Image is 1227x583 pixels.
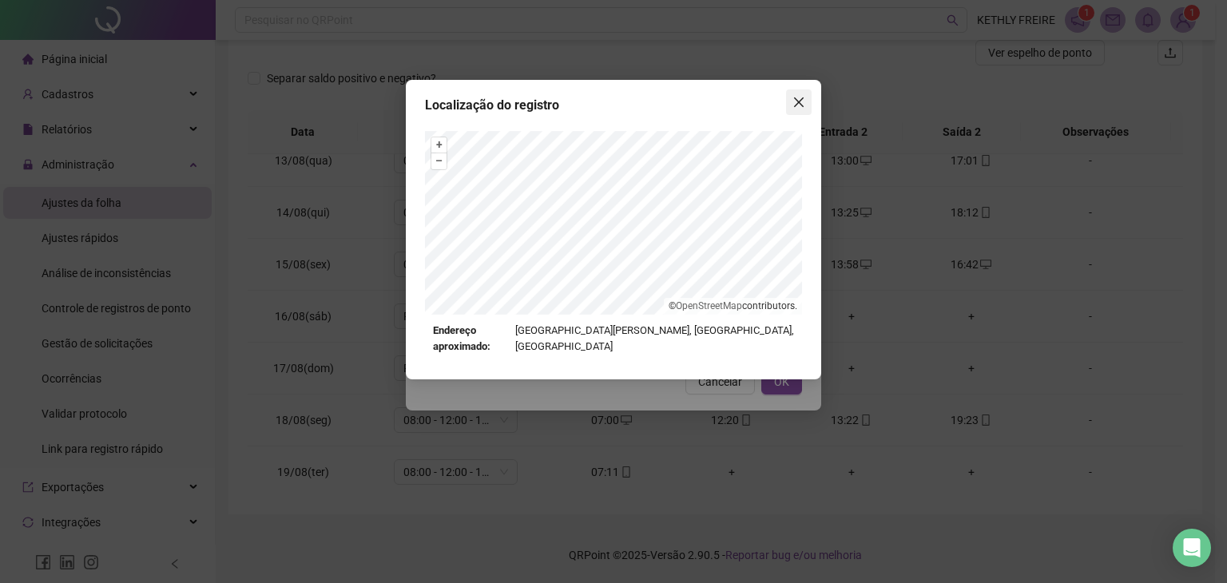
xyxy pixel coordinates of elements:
button: – [431,153,447,169]
a: OpenStreetMap [676,300,742,311]
li: © contributors. [669,300,797,311]
button: + [431,137,447,153]
span: close [792,96,805,109]
button: Close [786,89,812,115]
div: [GEOGRAPHIC_DATA][PERSON_NAME], [GEOGRAPHIC_DATA], [GEOGRAPHIC_DATA] [433,323,794,355]
div: Localização do registro [425,96,802,115]
div: Open Intercom Messenger [1173,529,1211,567]
strong: Endereço aproximado: [433,323,509,355]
